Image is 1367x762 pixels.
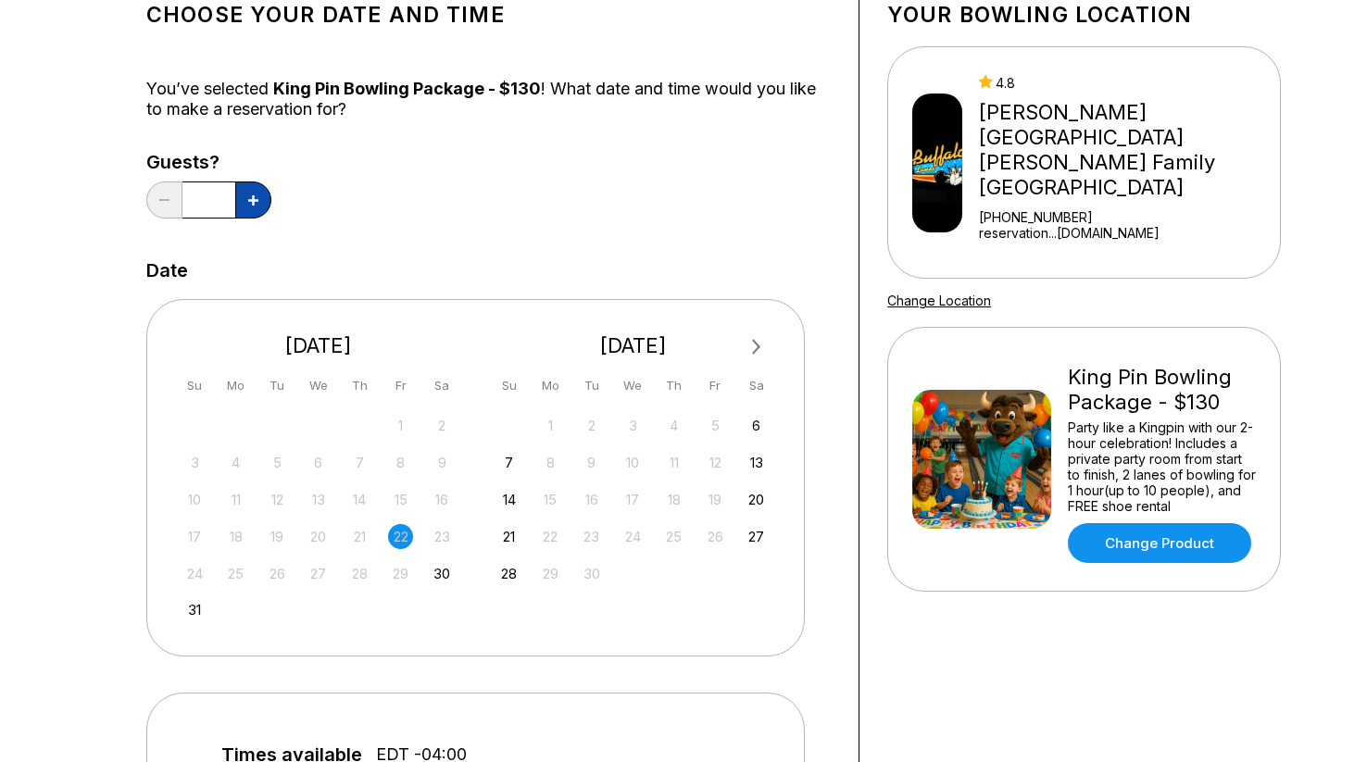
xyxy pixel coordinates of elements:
[742,332,771,362] button: Next Month
[661,413,686,438] div: Not available Thursday, September 4th, 2025
[703,450,728,475] div: Not available Friday, September 12th, 2025
[744,413,769,438] div: Choose Saturday, September 6th, 2025
[579,450,604,475] div: Not available Tuesday, September 9th, 2025
[538,450,563,475] div: Not available Monday, September 8th, 2025
[496,373,521,398] div: Su
[180,411,458,623] div: month 2025-08
[621,413,646,438] div: Not available Wednesday, September 3rd, 2025
[579,524,604,549] div: Not available Tuesday, September 23rd, 2025
[182,597,207,622] div: Choose Sunday, August 31st, 2025
[538,524,563,549] div: Not available Monday, September 22nd, 2025
[182,450,207,475] div: Not available Sunday, August 3rd, 2025
[979,225,1273,241] a: reservation...[DOMAIN_NAME]
[496,487,521,512] div: Choose Sunday, September 14th, 2025
[175,333,462,358] div: [DATE]
[621,487,646,512] div: Not available Wednesday, September 17th, 2025
[496,450,521,475] div: Choose Sunday, September 7th, 2025
[347,373,372,398] div: Th
[744,487,769,512] div: Choose Saturday, September 20th, 2025
[579,413,604,438] div: Not available Tuesday, September 2nd, 2025
[223,561,248,586] div: Not available Monday, August 25th, 2025
[273,79,541,98] span: King Pin Bowling Package - $130
[182,524,207,549] div: Not available Sunday, August 17th, 2025
[223,524,248,549] div: Not available Monday, August 18th, 2025
[265,487,290,512] div: Not available Tuesday, August 12th, 2025
[1068,419,1256,514] div: Party like a Kingpin with our 2-hour celebration! Includes a private party room from start to fin...
[347,487,372,512] div: Not available Thursday, August 14th, 2025
[146,79,831,119] div: You’ve selected ! What date and time would you like to make a reservation for?
[430,450,455,475] div: Not available Saturday, August 9th, 2025
[265,524,290,549] div: Not available Tuesday, August 19th, 2025
[912,94,962,232] img: Buffaloe Lanes Mebane Family Bowling Center
[621,524,646,549] div: Not available Wednesday, September 24th, 2025
[579,487,604,512] div: Not available Tuesday, September 16th, 2025
[430,413,455,438] div: Not available Saturday, August 2nd, 2025
[661,450,686,475] div: Not available Thursday, September 11th, 2025
[887,2,1281,28] h1: Your bowling location
[388,373,413,398] div: Fr
[1068,523,1251,563] a: Change Product
[621,450,646,475] div: Not available Wednesday, September 10th, 2025
[146,260,188,281] label: Date
[538,413,563,438] div: Not available Monday, September 1st, 2025
[388,450,413,475] div: Not available Friday, August 8th, 2025
[661,524,686,549] div: Not available Thursday, September 25th, 2025
[744,373,769,398] div: Sa
[703,524,728,549] div: Not available Friday, September 26th, 2025
[661,487,686,512] div: Not available Thursday, September 18th, 2025
[223,373,248,398] div: Mo
[182,487,207,512] div: Not available Sunday, August 10th, 2025
[265,373,290,398] div: Tu
[496,524,521,549] div: Choose Sunday, September 21st, 2025
[496,561,521,586] div: Choose Sunday, September 28th, 2025
[1068,365,1256,415] div: King Pin Bowling Package - $130
[347,450,372,475] div: Not available Thursday, August 7th, 2025
[388,524,413,549] div: Not available Friday, August 22nd, 2025
[887,293,991,308] a: Change Location
[388,487,413,512] div: Not available Friday, August 15th, 2025
[979,209,1273,225] div: [PHONE_NUMBER]
[306,450,331,475] div: Not available Wednesday, August 6th, 2025
[538,561,563,586] div: Not available Monday, September 29th, 2025
[579,561,604,586] div: Not available Tuesday, September 30th, 2025
[388,561,413,586] div: Not available Friday, August 29th, 2025
[979,75,1273,91] div: 4.8
[703,487,728,512] div: Not available Friday, September 19th, 2025
[538,487,563,512] div: Not available Monday, September 15th, 2025
[621,373,646,398] div: We
[265,450,290,475] div: Not available Tuesday, August 5th, 2025
[306,487,331,512] div: Not available Wednesday, August 13th, 2025
[430,373,455,398] div: Sa
[306,373,331,398] div: We
[495,411,772,586] div: month 2025-09
[146,2,831,28] h1: Choose your Date and time
[912,390,1051,529] img: King Pin Bowling Package - $130
[579,373,604,398] div: Tu
[430,524,455,549] div: Not available Saturday, August 23rd, 2025
[661,373,686,398] div: Th
[146,152,271,172] label: Guests?
[703,373,728,398] div: Fr
[306,524,331,549] div: Not available Wednesday, August 20th, 2025
[538,373,563,398] div: Mo
[703,413,728,438] div: Not available Friday, September 5th, 2025
[182,373,207,398] div: Su
[223,450,248,475] div: Not available Monday, August 4th, 2025
[430,561,455,586] div: Choose Saturday, August 30th, 2025
[430,487,455,512] div: Not available Saturday, August 16th, 2025
[744,524,769,549] div: Choose Saturday, September 27th, 2025
[744,450,769,475] div: Choose Saturday, September 13th, 2025
[265,561,290,586] div: Not available Tuesday, August 26th, 2025
[979,100,1273,200] div: [PERSON_NAME][GEOGRAPHIC_DATA] [PERSON_NAME] Family [GEOGRAPHIC_DATA]
[223,487,248,512] div: Not available Monday, August 11th, 2025
[182,561,207,586] div: Not available Sunday, August 24th, 2025
[347,561,372,586] div: Not available Thursday, August 28th, 2025
[306,561,331,586] div: Not available Wednesday, August 27th, 2025
[347,524,372,549] div: Not available Thursday, August 21st, 2025
[490,333,777,358] div: [DATE]
[388,413,413,438] div: Not available Friday, August 1st, 2025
